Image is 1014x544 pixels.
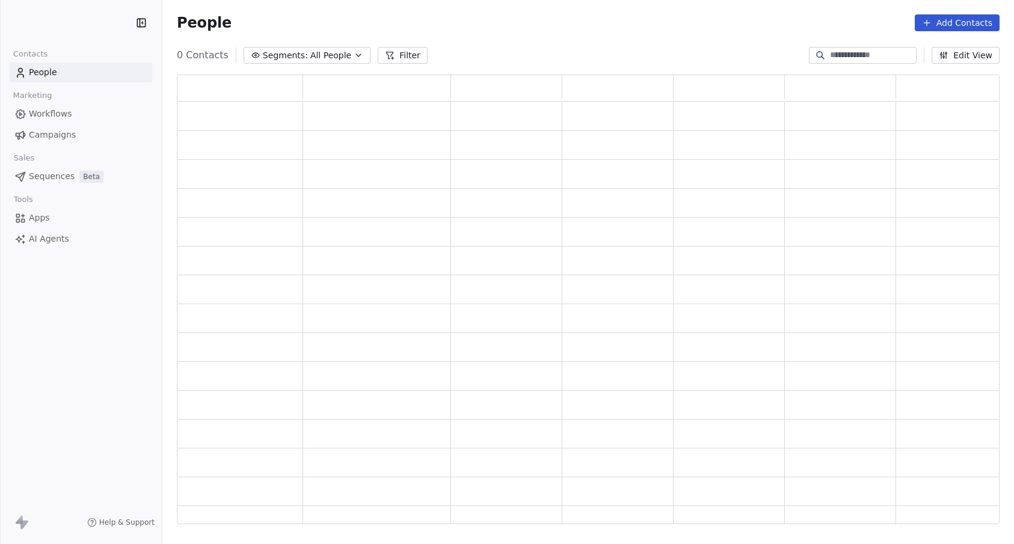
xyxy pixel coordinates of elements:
[10,125,152,145] a: Campaigns
[8,191,38,209] span: Tools
[29,233,69,245] span: AI Agents
[8,149,40,167] span: Sales
[29,170,75,183] span: Sequences
[177,102,1007,525] div: grid
[310,49,351,62] span: All People
[29,212,50,224] span: Apps
[10,63,152,82] a: People
[915,14,1000,31] button: Add Contacts
[29,108,72,120] span: Workflows
[10,229,152,249] a: AI Agents
[29,66,57,79] span: People
[79,171,103,183] span: Beta
[263,49,308,62] span: Segments:
[177,48,229,63] span: 0 Contacts
[932,47,1000,64] button: Edit View
[8,87,57,105] span: Marketing
[177,14,232,32] span: People
[10,167,152,186] a: SequencesBeta
[378,47,428,64] button: Filter
[87,518,155,527] a: Help & Support
[10,208,152,228] a: Apps
[10,104,152,124] a: Workflows
[8,45,53,63] span: Contacts
[99,518,155,527] span: Help & Support
[29,129,76,141] span: Campaigns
